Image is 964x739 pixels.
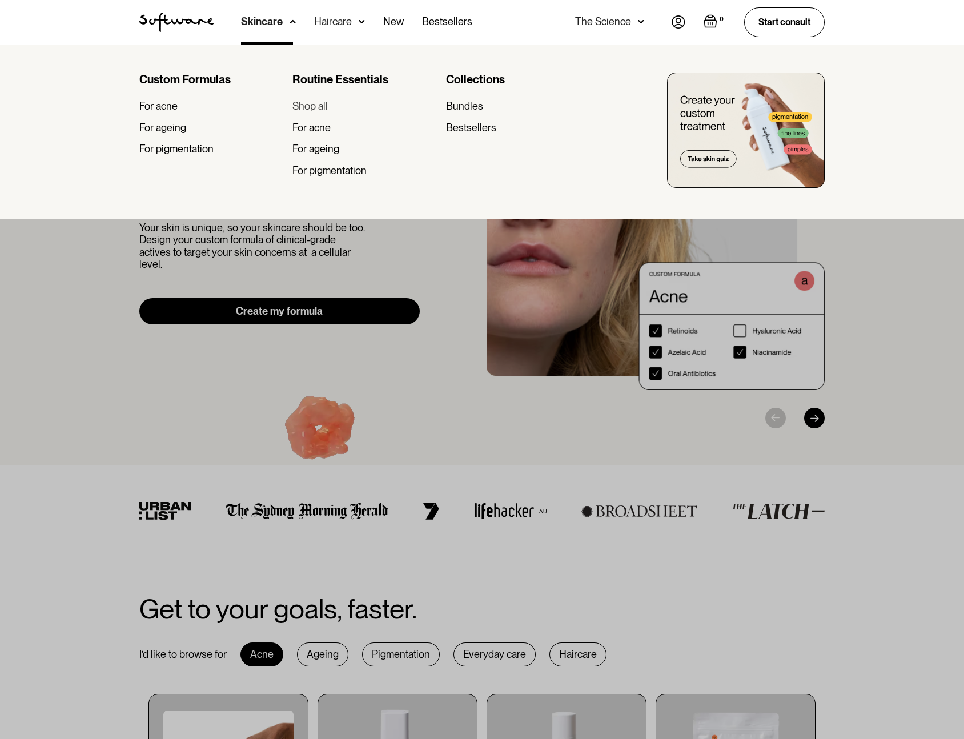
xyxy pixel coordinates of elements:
a: For pigmentation [292,164,436,177]
img: Software Logo [139,13,214,32]
div: For acne [139,100,178,113]
div: Haircare [314,16,352,27]
img: create you custom treatment bottle [667,73,825,188]
a: For pigmentation [139,143,283,155]
div: For ageing [139,122,186,134]
a: Shop all [292,100,436,113]
div: For pigmentation [292,164,367,177]
div: The Science [575,16,631,27]
div: Shop all [292,100,328,113]
img: arrow down [359,16,365,27]
img: arrow down [290,16,296,27]
div: For ageing [292,143,339,155]
a: Open empty cart [704,14,726,30]
div: Routine Essentials [292,73,436,86]
a: home [139,13,214,32]
a: For acne [292,122,436,134]
a: For ageing [139,122,283,134]
a: For acne [139,100,283,113]
div: 0 [717,14,726,25]
a: For ageing [292,143,436,155]
div: Custom Formulas [139,73,283,86]
div: Skincare [241,16,283,27]
a: Bestsellers [446,122,590,134]
div: For acne [292,122,331,134]
div: Bundles [446,100,483,113]
a: Start consult [744,7,825,37]
div: Bestsellers [446,122,496,134]
div: Collections [446,73,590,86]
img: arrow down [638,16,644,27]
div: For pigmentation [139,143,214,155]
a: Bundles [446,100,590,113]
